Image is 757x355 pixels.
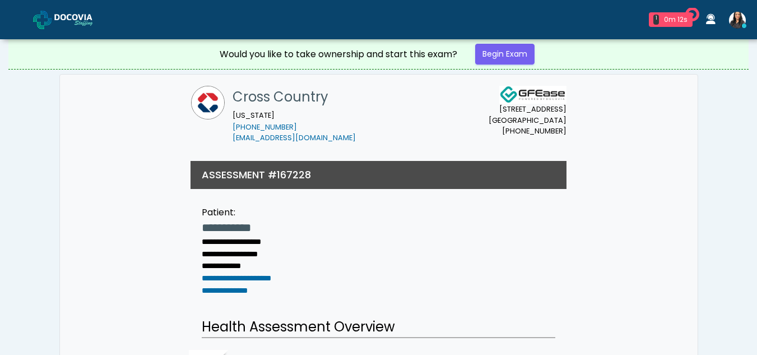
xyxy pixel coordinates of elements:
[489,104,566,136] small: [STREET_ADDRESS] [GEOGRAPHIC_DATA] [PHONE_NUMBER]
[642,8,699,31] a: 1 0m 12s
[663,15,688,25] div: 0m 12s
[499,86,566,104] img: Docovia Staffing Logo
[729,12,746,29] img: Viral Patel
[233,110,356,143] small: [US_STATE]
[233,133,356,142] a: [EMAIL_ADDRESS][DOMAIN_NAME]
[233,122,297,132] a: [PHONE_NUMBER]
[33,1,110,38] a: Docovia
[33,11,52,29] img: Docovia
[653,15,659,25] div: 1
[202,168,311,182] h3: ASSESSMENT #167228
[233,86,356,108] h1: Cross Country
[202,317,555,338] h2: Health Assessment Overview
[54,14,110,25] img: Docovia
[191,86,225,119] img: Cross Country
[475,44,535,64] a: Begin Exam
[202,206,271,219] div: Patient:
[220,48,457,61] div: Would you like to take ownership and start this exam?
